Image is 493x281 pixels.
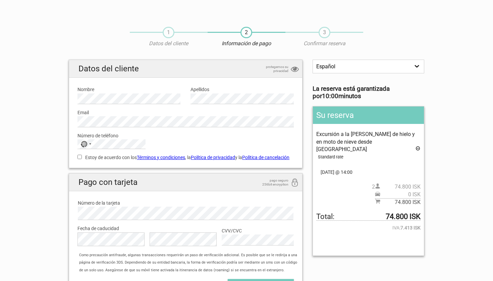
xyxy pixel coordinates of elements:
[285,40,363,47] p: Confirmar reserva
[322,92,338,100] strong: 10:00
[77,225,294,232] label: Fecha de caducidad
[78,199,293,207] label: Número de la tarjeta
[316,213,421,221] span: Total a pagar
[375,198,421,206] span: Subtotal
[318,153,421,161] div: Standard rate
[380,191,421,198] span: 0 ISK
[77,86,180,93] label: Nombre
[313,85,424,100] h3: La reserva está garantizada por minutos
[375,191,421,198] span: Precio de la recogida
[319,27,330,38] span: 3
[255,65,288,73] span: protegemos su privacidad
[69,173,302,191] h2: Pago con tarjeta
[380,183,421,191] span: 74.800 ISK
[291,65,299,74] i: protección de la privacidad
[77,109,294,116] label: Email
[130,40,208,47] p: Datos del cliente
[313,107,424,124] h2: Su reserva
[400,224,421,231] strong: 7.413 ISK
[242,155,289,160] a: Política de cancelación
[208,40,285,47] p: Información de pago
[77,154,294,161] label: Estoy de acuerdo con los , la y la
[255,179,288,187] span: pago seguro 256bit encryption
[316,131,415,152] span: Excursión a la [PERSON_NAME] de hielo y en moto de nieve desde [GEOGRAPHIC_DATA]
[222,227,294,234] label: CVV/CVC
[190,86,293,93] label: Apellidos
[240,27,252,38] span: 2
[316,224,421,231] span: IVA:
[316,168,421,176] span: [DATE] @ 14:00
[78,140,95,148] button: Selected country
[76,252,302,274] div: Como precaución antifraude, algunas transacciones requerirán un paso de verificación adicional. E...
[372,183,421,191] span: 2 person(s)
[69,60,302,78] h2: Datos del cliente
[291,179,299,188] i: 256bit encryption
[380,199,421,206] span: 74.800 ISK
[386,213,421,220] strong: 74.800 ISK
[137,155,185,160] a: Términos y condiciones
[77,132,294,139] label: Número de teléfono
[163,27,174,38] span: 1
[191,155,235,160] a: Política de privacidad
